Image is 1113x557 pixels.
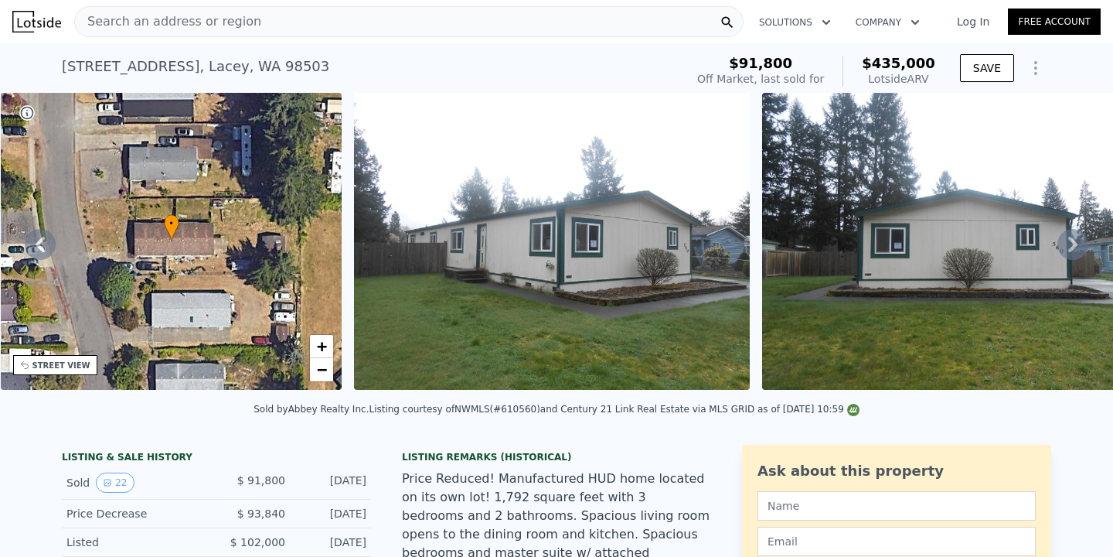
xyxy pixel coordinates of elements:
[164,217,179,231] span: •
[62,451,371,466] div: LISTING & SALE HISTORY
[960,54,1014,82] button: SAVE
[75,12,261,31] span: Search an address or region
[32,360,90,371] div: STREET VIEW
[62,56,329,77] div: [STREET_ADDRESS] , Lacey , WA 98503
[12,11,61,32] img: Lotside
[697,71,824,87] div: Off Market, last sold for
[1020,53,1051,84] button: Show Options
[1008,9,1101,35] a: Free Account
[354,93,750,390] img: Sale: 150284335 Parcel: 97133811
[96,473,134,493] button: View historical data
[317,337,327,356] span: +
[66,535,204,550] div: Listed
[298,535,366,550] div: [DATE]
[757,491,1036,521] input: Name
[729,55,792,71] span: $91,800
[369,404,859,415] div: Listing courtesy of NWMLS (#610560) and Century 21 Link Real Estate via MLS GRID as of [DATE] 10:59
[298,506,366,521] div: [DATE]
[310,335,333,358] a: Zoom in
[237,507,285,520] span: $ 93,840
[254,404,369,415] div: Sold by Abbey Realty Inc .
[237,474,285,487] span: $ 91,800
[310,358,333,381] a: Zoom out
[862,55,935,71] span: $435,000
[402,451,711,463] div: Listing Remarks (Historical)
[843,9,932,36] button: Company
[757,527,1036,556] input: Email
[66,506,204,521] div: Price Decrease
[298,473,366,493] div: [DATE]
[164,214,179,241] div: •
[757,460,1036,482] div: Ask about this property
[847,404,859,416] img: NWMLS Logo
[317,360,327,379] span: −
[747,9,843,36] button: Solutions
[938,14,1008,29] a: Log In
[66,473,204,493] div: Sold
[862,71,935,87] div: Lotside ARV
[230,536,285,548] span: $ 102,000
